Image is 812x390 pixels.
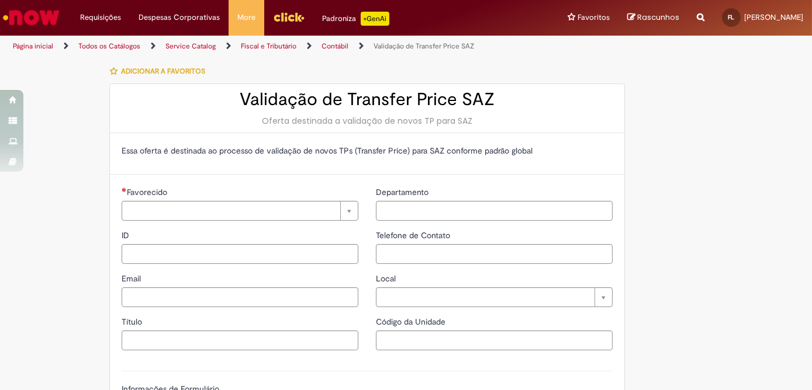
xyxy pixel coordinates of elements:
[80,12,121,23] span: Requisições
[9,36,533,57] ul: Trilhas de página
[122,187,127,192] span: Necessários
[122,244,358,264] input: ID
[728,13,735,21] span: FL
[376,187,431,197] span: Departamento
[361,12,389,26] p: +GenAi
[273,8,305,26] img: click_logo_yellow_360x200.png
[627,12,679,23] a: Rascunhos
[78,41,140,51] a: Todos os Catálogos
[376,273,398,284] span: Local
[122,230,132,241] span: ID
[13,41,53,51] a: Página inicial
[241,41,296,51] a: Fiscal e Tributário
[376,316,448,327] span: Código da Unidade
[637,12,679,23] span: Rascunhos
[237,12,255,23] span: More
[165,41,216,51] a: Service Catalog
[376,330,613,350] input: Código da Unidade
[122,90,613,109] h2: Validação de Transfer Price SAZ
[1,6,61,29] img: ServiceNow
[122,316,144,327] span: Título
[109,59,212,83] button: Adicionar a Favoritos
[376,201,613,221] input: Departamento
[127,187,170,197] span: Necessários - Favorecido
[122,201,358,221] a: Limpar campo Favorecido
[122,330,358,350] input: Título
[376,287,613,307] a: Limpar campo Local
[122,287,358,307] input: Email
[322,41,348,51] a: Contábil
[122,273,143,284] span: Email
[122,145,613,156] p: Essa oferta é destinada ao processo de validação de novos TPs (Transfer Price) para SAZ conforme ...
[374,41,474,51] a: Validação de Transfer Price SAZ
[578,12,610,23] span: Favoritos
[121,67,205,76] span: Adicionar a Favoritos
[744,12,803,22] span: [PERSON_NAME]
[376,230,452,241] span: Telefone de Contato
[139,12,220,23] span: Despesas Corporativas
[376,244,613,264] input: Telefone de Contato
[122,115,613,127] div: Oferta destinada a validação de novos TP para SAZ
[322,12,389,26] div: Padroniza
